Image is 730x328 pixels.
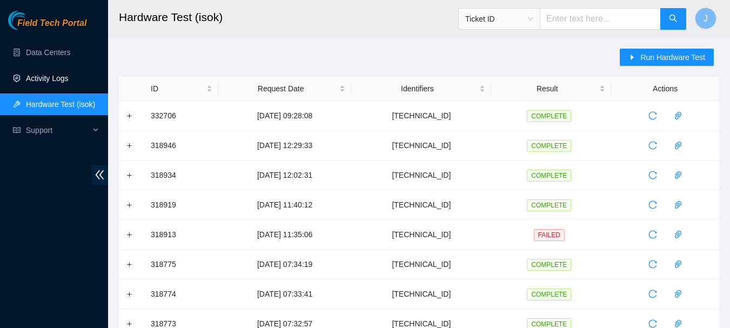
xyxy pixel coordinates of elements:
[670,319,686,328] span: paper-clip
[669,196,687,213] button: paper-clip
[670,141,686,150] span: paper-clip
[527,110,571,122] span: COMPLETE
[645,111,661,120] span: reload
[351,250,491,279] td: [TECHNICAL_ID]
[645,200,661,209] span: reload
[527,199,571,211] span: COMPLETE
[465,11,533,27] span: Ticket ID
[125,171,134,179] button: Expand row
[13,126,21,134] span: read
[351,101,491,131] td: [TECHNICAL_ID]
[125,230,134,239] button: Expand row
[145,220,218,250] td: 318913
[670,200,686,209] span: paper-clip
[145,279,218,309] td: 318774
[125,141,134,150] button: Expand row
[628,53,636,62] span: caret-right
[620,49,714,66] button: caret-rightRun Hardware Test
[218,220,351,250] td: [DATE] 11:35:06
[660,8,686,30] button: search
[351,160,491,190] td: [TECHNICAL_ID]
[669,137,687,154] button: paper-clip
[218,131,351,160] td: [DATE] 12:29:33
[645,290,661,298] span: reload
[669,285,687,303] button: paper-clip
[670,111,686,120] span: paper-clip
[91,165,108,185] span: double-left
[125,290,134,298] button: Expand row
[26,100,95,109] a: Hardware Test (isok)
[644,285,661,303] button: reload
[669,226,687,243] button: paper-clip
[218,279,351,309] td: [DATE] 07:33:41
[8,11,55,30] img: Akamai Technologies
[351,220,491,250] td: [TECHNICAL_ID]
[17,18,86,29] span: Field Tech Portal
[695,8,716,29] button: J
[26,119,90,141] span: Support
[670,260,686,269] span: paper-clip
[645,319,661,328] span: reload
[644,196,661,213] button: reload
[669,14,678,24] span: search
[527,140,571,152] span: COMPLETE
[125,319,134,328] button: Expand row
[644,137,661,154] button: reload
[26,48,70,57] a: Data Centers
[704,12,708,25] span: J
[125,260,134,269] button: Expand row
[145,101,218,131] td: 332706
[527,289,571,300] span: COMPLETE
[218,101,351,131] td: [DATE] 09:28:08
[145,131,218,160] td: 318946
[669,256,687,273] button: paper-clip
[218,250,351,279] td: [DATE] 07:34:19
[645,230,661,239] span: reload
[644,256,661,273] button: reload
[644,107,661,124] button: reload
[145,190,218,220] td: 318919
[670,171,686,179] span: paper-clip
[640,51,705,63] span: Run Hardware Test
[534,229,565,241] span: FAILED
[670,290,686,298] span: paper-clip
[645,260,661,269] span: reload
[351,279,491,309] td: [TECHNICAL_ID]
[611,77,719,101] th: Actions
[218,190,351,220] td: [DATE] 11:40:12
[218,160,351,190] td: [DATE] 12:02:31
[644,226,661,243] button: reload
[145,160,218,190] td: 318934
[145,250,218,279] td: 318775
[670,230,686,239] span: paper-clip
[8,19,86,34] a: Akamai TechnologiesField Tech Portal
[351,190,491,220] td: [TECHNICAL_ID]
[645,141,661,150] span: reload
[669,107,687,124] button: paper-clip
[645,171,661,179] span: reload
[644,166,661,184] button: reload
[26,74,69,83] a: Activity Logs
[540,8,661,30] input: Enter text here...
[351,131,491,160] td: [TECHNICAL_ID]
[125,200,134,209] button: Expand row
[527,259,571,271] span: COMPLETE
[669,166,687,184] button: paper-clip
[527,170,571,182] span: COMPLETE
[125,111,134,120] button: Expand row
